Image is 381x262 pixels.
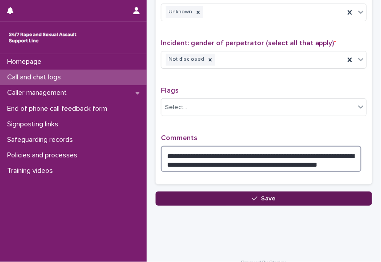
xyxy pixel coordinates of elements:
p: Safeguarding records [4,136,80,144]
div: Not disclosed [166,54,205,66]
p: Training videos [4,167,60,175]
div: Select... [165,103,187,112]
button: Save [156,192,372,206]
p: Policies and processes [4,151,84,160]
p: Call and chat logs [4,73,68,82]
img: rhQMoQhaT3yELyF149Cw [7,29,78,47]
p: Signposting links [4,120,65,129]
p: End of phone call feedback form [4,105,114,113]
p: Caller management [4,89,74,97]
span: Incident: gender of perpetrator (select all that apply) [161,39,337,47]
span: Flags [161,87,179,94]
div: Unknown [166,6,193,18]
p: Homepage [4,58,48,66]
span: Comments [161,134,197,141]
span: Save [261,196,276,202]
